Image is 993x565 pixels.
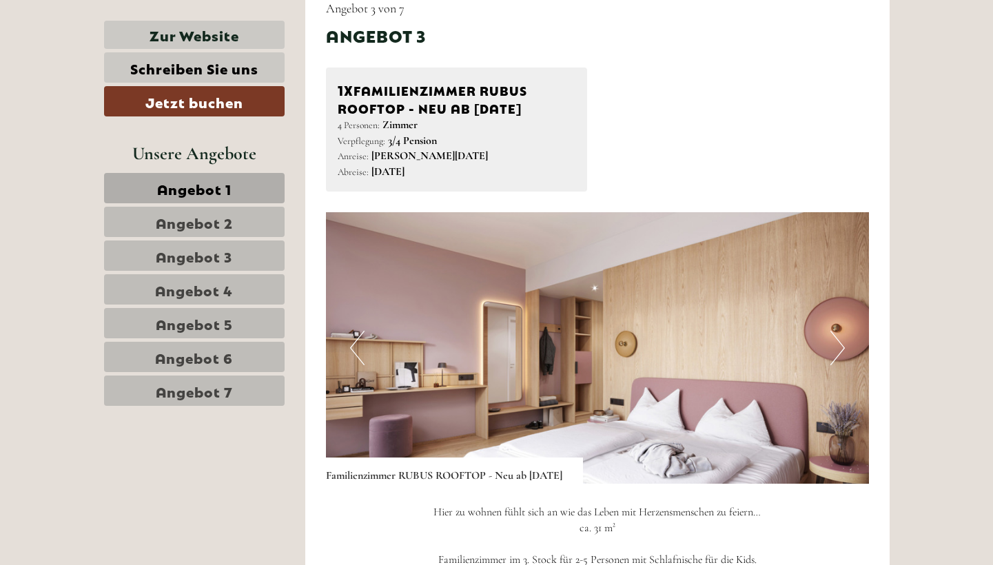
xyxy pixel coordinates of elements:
b: 3/4 Pension [388,134,437,147]
b: 1x [338,79,354,99]
a: Zur Website [104,21,285,49]
span: Angebot 3 [156,246,232,265]
button: Next [830,331,845,365]
span: Angebot 7 [156,381,233,400]
small: Anreise: [338,150,369,162]
span: Angebot 1 [157,178,232,198]
div: Familienzimmer RUBUS ROOFTOP - Neu ab [DATE] [326,458,583,484]
b: Zimmer [382,118,418,132]
b: [DATE] [371,165,405,178]
button: Previous [350,331,365,365]
span: Angebot 6 [155,347,233,367]
a: Jetzt buchen [104,86,285,116]
span: Angebot 4 [155,280,233,299]
img: image [326,212,869,484]
span: Angebot 5 [156,314,233,333]
div: Familienzimmer RUBUS ROOFTOP - Neu ab [DATE] [338,79,575,116]
b: [PERSON_NAME][DATE] [371,149,488,163]
small: Abreise: [338,166,369,178]
div: Unsere Angebote [104,141,285,166]
span: Angebot 3 von 7 [326,1,405,16]
small: 4 Personen: [338,119,380,131]
div: Angebot 3 [326,23,426,47]
span: Angebot 2 [156,212,233,232]
a: Schreiben Sie uns [104,52,285,83]
small: Verpflegung: [338,135,385,147]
